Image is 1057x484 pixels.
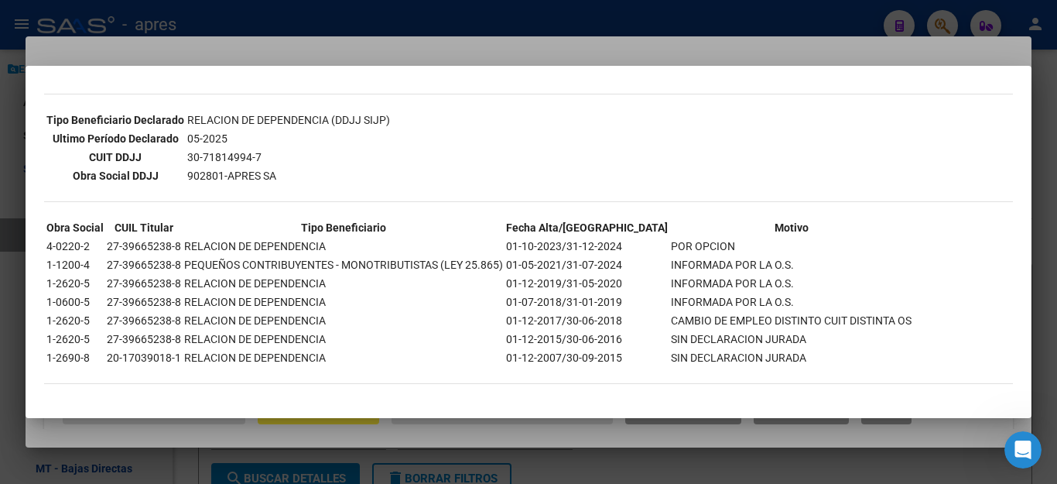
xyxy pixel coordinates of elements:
button: go back [10,6,39,36]
td: 4-0220-2 [46,238,104,255]
td: 27-39665238-8 [106,331,182,348]
td: RELACION DE DEPENDENCIA [183,349,504,366]
button: Start recording [98,366,111,378]
td: 27-39665238-8 [106,275,182,292]
td: 01-12-2015/30-06-2016 [505,331,669,348]
div: exporte allí, [208,240,297,274]
td: SIN DECLARACION JURADA [670,331,912,348]
td: 27-39665238-8 [106,293,182,311]
div: Cerrar [272,6,299,34]
td: RELACION DE DEPENDENCIA [183,238,504,255]
td: 05-2025 [186,130,391,147]
td: 1-0600-5 [46,293,104,311]
td: RELACION DE DEPENDENCIA [183,293,504,311]
td: 27-39665238-8 [106,312,182,329]
td: 1-2690-8 [46,349,104,366]
td: 01-07-2018/31-01-2019 [505,293,669,311]
div: Florencia dice… [12,286,297,362]
div: exacto, ese es el padron crudo de la SSS puede que tengan registros repetidos [12,286,254,350]
div: exacto, ese es el padron crudo de la SSS puede que tengan registros repetidos [25,295,241,341]
td: RELACION DE DEPENDENCIA [183,312,504,329]
div: ya te muestro [209,52,285,67]
iframe: Intercom live chat [1004,431,1042,469]
th: Fecha Alta/[GEOGRAPHIC_DATA] [505,219,669,236]
div: Valeria dice… [12,77,297,240]
td: 30-71814994-7 [186,149,391,166]
td: INFORMADA POR LA O.S. [670,275,912,292]
td: 1-2620-5 [46,312,104,329]
button: Selector de gif [49,366,61,378]
td: 27-39665238-8 [106,256,182,273]
th: Motivo [670,219,912,236]
td: POR OPCION [670,238,912,255]
div: Valeria dice… [12,43,297,78]
button: Selector de emoji [24,366,36,378]
td: 01-12-2007/30-09-2015 [505,349,669,366]
td: RELACION DE DEPENDENCIA (DDJJ SIJP) [186,112,391,129]
h1: Fin [75,15,94,26]
td: 1-1200-4 [46,256,104,273]
td: 20-17039018-1 [106,349,182,366]
td: SIN DECLARACION JURADA [670,349,912,366]
div: exporte allí, [221,249,285,265]
td: 01-05-2021/31-07-2024 [505,256,669,273]
img: Profile image for Fin [44,9,69,33]
th: Ultimo Período Declarado [46,130,185,147]
div: ya te muestro [197,43,297,77]
th: Tipo Beneficiario Declarado [46,112,185,129]
td: INFORMADA POR LA O.S. [670,293,912,311]
td: PEQUEÑOS CONTRIBUYENTES - MONOTRIBUTISTAS (LEY 25.865) [183,256,504,273]
td: 01-12-2019/31-05-2020 [505,275,669,292]
textarea: Escribe un mensaje... [13,333,296,359]
td: RELACION DE DEPENDENCIA [183,331,504,348]
th: Obra Social DDJJ [46,167,185,184]
td: 902801-APRES SA [186,167,391,184]
td: INFORMADA POR LA O.S. [670,256,912,273]
td: RELACION DE DEPENDENCIA [183,275,504,292]
td: 27-39665238-8 [106,238,182,255]
td: 1-2620-5 [46,331,104,348]
td: 1-2620-5 [46,275,104,292]
button: Inicio [242,6,272,36]
td: 01-12-2017/30-06-2018 [505,312,669,329]
button: Enviar un mensaje… [265,359,290,384]
th: CUIL Titular [106,219,182,236]
th: CUIT DDJJ [46,149,185,166]
th: Tipo Beneficiario [183,219,504,236]
td: CAMBIO DE EMPLEO DISTINTO CUIT DISTINTA OS [670,312,912,329]
div: Valeria dice… [12,240,297,287]
button: Adjuntar un archivo [74,366,86,378]
td: 01-10-2023/31-12-2024 [505,238,669,255]
th: Obra Social [46,219,104,236]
